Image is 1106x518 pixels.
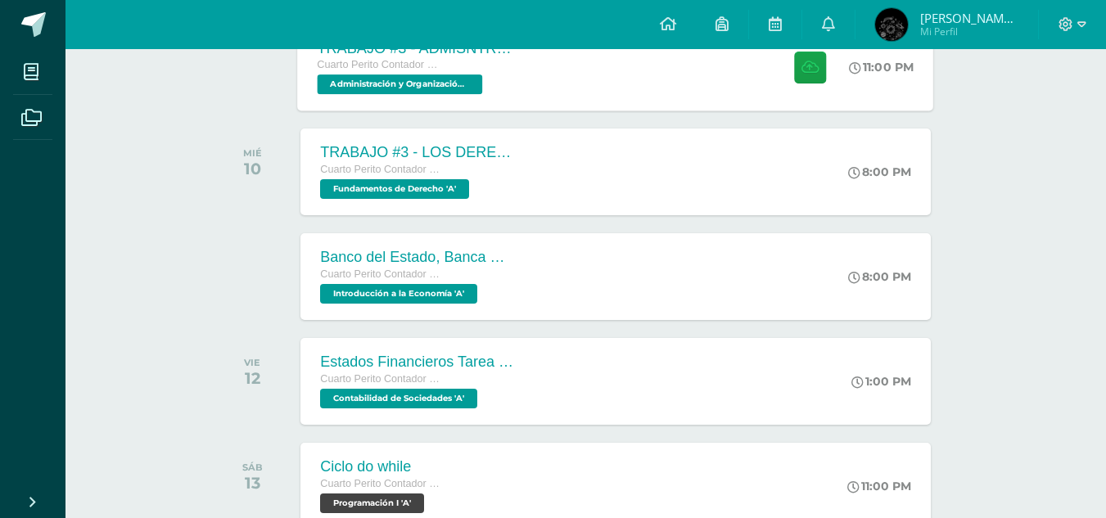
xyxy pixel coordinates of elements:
[320,354,517,371] div: Estados Financieros Tarea #67
[848,164,911,179] div: 8:00 PM
[318,39,516,56] div: TRABAJO #3 - ADMISNTRACIÓN PÚBLICA
[320,478,443,489] span: Cuarto Perito Contador con Orientación en Computación
[320,284,477,304] span: Introducción a la Economía 'A'
[320,373,443,385] span: Cuarto Perito Contador con Orientación en Computación
[320,179,469,199] span: Fundamentos de Derecho 'A'
[242,462,263,473] div: SÁB
[318,74,483,94] span: Administración y Organización de Oficina 'A'
[847,479,911,493] div: 11:00 PM
[848,269,911,284] div: 8:00 PM
[920,25,1018,38] span: Mi Perfil
[875,8,908,41] img: 4c5583df56d83a0ca4c4c9116a01f95e.png
[920,10,1018,26] span: [PERSON_NAME] de [PERSON_NAME]
[243,147,262,159] div: MIÉ
[318,59,442,70] span: Cuarto Perito Contador con Orientación en Computación
[851,374,911,389] div: 1:00 PM
[320,458,443,475] div: Ciclo do while
[320,144,517,161] div: TRABAJO #3 - LOS DERECHOS HUMANOS
[320,164,443,175] span: Cuarto Perito Contador con Orientación en Computación
[244,368,260,388] div: 12
[850,60,914,74] div: 11:00 PM
[320,268,443,280] span: Cuarto Perito Contador con Orientación en Computación
[320,493,424,513] span: Programación I 'A'
[242,473,263,493] div: 13
[320,389,477,408] span: Contabilidad de Sociedades 'A'
[244,357,260,368] div: VIE
[320,249,517,266] div: Banco del Estado, Banca Múltiple.
[243,159,262,178] div: 10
